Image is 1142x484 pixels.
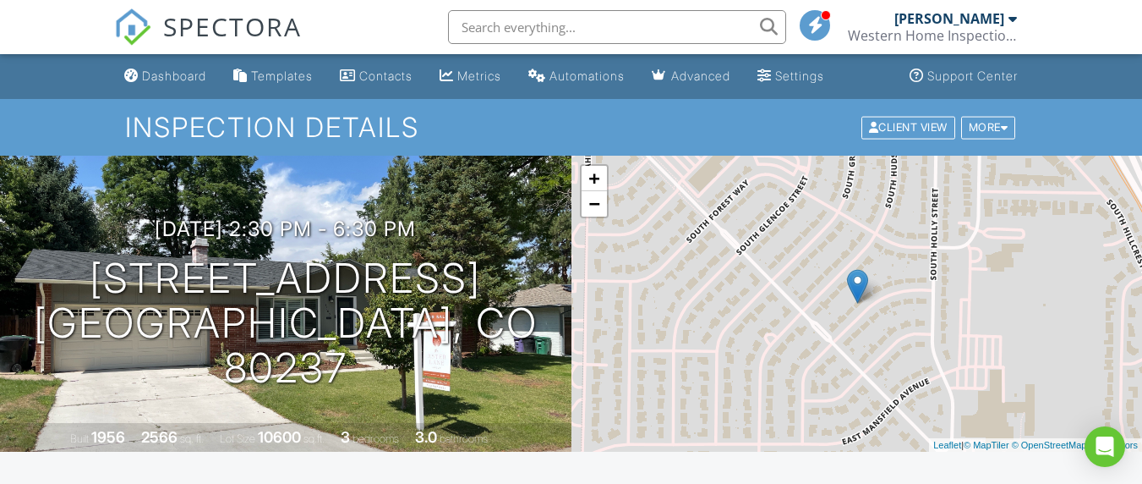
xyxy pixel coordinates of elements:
[861,116,955,139] div: Client View
[1085,426,1125,467] div: Open Intercom Messenger
[220,432,255,445] span: Lot Size
[114,23,302,58] a: SPECTORA
[251,69,313,83] div: Templates
[894,10,1004,27] div: [PERSON_NAME]
[549,69,625,83] div: Automations
[751,61,831,92] a: Settings
[929,438,1142,453] div: |
[775,69,824,83] div: Settings
[522,61,631,92] a: Automations (Basic)
[860,120,959,133] a: Client View
[671,69,730,83] div: Advanced
[848,27,1017,44] div: Western Home Inspections LLC
[333,61,419,92] a: Contacts
[258,428,301,446] div: 10600
[352,432,399,445] span: bedrooms
[645,61,737,92] a: Advanced
[927,69,1018,83] div: Support Center
[125,113,1017,142] h1: Inspection Details
[359,69,413,83] div: Contacts
[155,217,416,240] h3: [DATE] 2:30 pm - 6:30 pm
[1012,440,1138,450] a: © OpenStreetMap contributors
[341,428,350,446] div: 3
[582,166,607,191] a: Zoom in
[163,8,302,44] span: SPECTORA
[440,432,488,445] span: bathrooms
[142,69,206,83] div: Dashboard
[303,432,325,445] span: sq.ft.
[180,432,204,445] span: sq. ft.
[70,432,89,445] span: Built
[582,191,607,217] a: Zoom out
[448,10,786,44] input: Search everything...
[433,61,508,92] a: Metrics
[415,428,437,446] div: 3.0
[933,440,961,450] a: Leaflet
[457,69,501,83] div: Metrics
[114,8,151,46] img: The Best Home Inspection Software - Spectora
[964,440,1009,450] a: © MapTiler
[117,61,213,92] a: Dashboard
[961,116,1016,139] div: More
[141,428,178,446] div: 2566
[227,61,320,92] a: Templates
[903,61,1025,92] a: Support Center
[91,428,125,446] div: 1956
[27,256,544,390] h1: [STREET_ADDRESS] [GEOGRAPHIC_DATA], CO 80237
